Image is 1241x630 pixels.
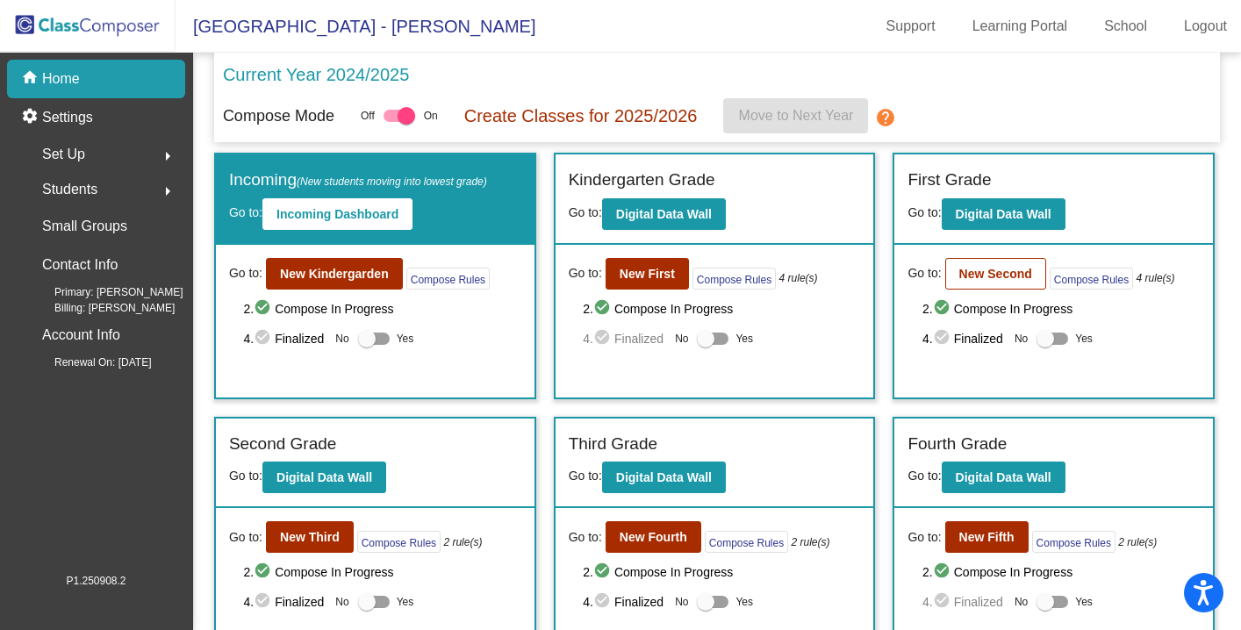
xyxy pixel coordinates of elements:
[872,12,950,40] a: Support
[157,181,178,202] mat-icon: arrow_right
[933,591,954,612] mat-icon: check_circle
[42,253,118,277] p: Contact Info
[922,591,1006,612] span: 4. Finalized
[335,331,348,347] span: No
[933,562,954,583] mat-icon: check_circle
[26,284,183,300] span: Primary: [PERSON_NAME]
[254,562,275,583] mat-icon: check_circle
[1118,534,1157,550] i: 2 rule(s)
[223,61,409,88] p: Current Year 2024/2025
[276,207,398,221] b: Incoming Dashboard
[945,258,1046,290] button: New Second
[922,298,1200,319] span: 2. Compose In Progress
[959,530,1015,544] b: New Fifth
[244,298,521,319] span: 2. Compose In Progress
[583,591,666,612] span: 4. Finalized
[229,432,337,457] label: Second Grade
[569,264,602,283] span: Go to:
[223,104,334,128] p: Compose Mode
[942,198,1065,230] button: Digital Data Wall
[569,205,602,219] span: Go to:
[266,258,403,290] button: New Kindergarden
[406,268,490,290] button: Compose Rules
[424,108,438,124] span: On
[606,258,689,290] button: New First
[280,530,340,544] b: New Third
[464,103,698,129] p: Create Classes for 2025/2026
[21,107,42,128] mat-icon: settings
[229,168,487,193] label: Incoming
[1090,12,1161,40] a: School
[739,108,854,123] span: Move to Next Year
[26,300,175,316] span: Billing: [PERSON_NAME]
[229,469,262,483] span: Go to:
[262,462,386,493] button: Digital Data Wall
[229,205,262,219] span: Go to:
[907,264,941,283] span: Go to:
[620,530,687,544] b: New Fourth
[569,528,602,547] span: Go to:
[397,328,414,349] span: Yes
[1075,591,1093,612] span: Yes
[602,462,726,493] button: Digital Data Wall
[42,177,97,202] span: Students
[443,534,482,550] i: 2 rule(s)
[907,528,941,547] span: Go to:
[244,591,327,612] span: 4. Finalized
[616,470,712,484] b: Digital Data Wall
[602,198,726,230] button: Digital Data Wall
[254,298,275,319] mat-icon: check_circle
[593,562,614,583] mat-icon: check_circle
[922,328,1006,349] span: 4. Finalized
[1075,328,1093,349] span: Yes
[1015,331,1028,347] span: No
[42,142,85,167] span: Set Up
[297,175,487,188] span: (New students moving into lowest grade)
[583,298,860,319] span: 2. Compose In Progress
[397,591,414,612] span: Yes
[620,267,675,281] b: New First
[593,591,614,612] mat-icon: check_circle
[244,562,521,583] span: 2. Compose In Progress
[933,328,954,349] mat-icon: check_circle
[229,264,262,283] span: Go to:
[1137,270,1175,286] i: 4 rule(s)
[262,198,412,230] button: Incoming Dashboard
[705,531,788,553] button: Compose Rules
[792,534,830,550] i: 2 rule(s)
[735,591,753,612] span: Yes
[907,205,941,219] span: Go to:
[583,328,666,349] span: 4. Finalized
[958,12,1082,40] a: Learning Portal
[675,331,688,347] span: No
[1015,594,1028,610] span: No
[956,207,1051,221] b: Digital Data Wall
[875,107,896,128] mat-icon: help
[244,328,327,349] span: 4. Finalized
[933,298,954,319] mat-icon: check_circle
[569,168,715,193] label: Kindergarten Grade
[266,521,354,553] button: New Third
[357,531,441,553] button: Compose Rules
[922,562,1200,583] span: 2. Compose In Progress
[779,270,818,286] i: 4 rule(s)
[335,594,348,610] span: No
[569,469,602,483] span: Go to:
[616,207,712,221] b: Digital Data Wall
[280,267,389,281] b: New Kindergarden
[735,328,753,349] span: Yes
[176,12,535,40] span: [GEOGRAPHIC_DATA] - [PERSON_NAME]
[675,594,688,610] span: No
[42,68,80,89] p: Home
[593,328,614,349] mat-icon: check_circle
[606,521,701,553] button: New Fourth
[1050,268,1133,290] button: Compose Rules
[723,98,868,133] button: Move to Next Year
[276,470,372,484] b: Digital Data Wall
[593,298,614,319] mat-icon: check_circle
[42,323,120,347] p: Account Info
[21,68,42,89] mat-icon: home
[1032,531,1115,553] button: Compose Rules
[907,469,941,483] span: Go to:
[956,470,1051,484] b: Digital Data Wall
